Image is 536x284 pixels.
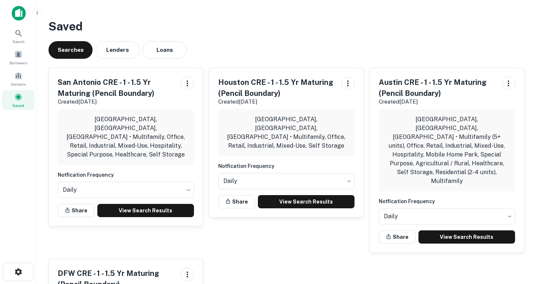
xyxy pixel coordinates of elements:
[218,162,355,170] h6: Notfication Frequency
[379,230,416,244] button: Share
[48,18,524,35] h3: Saved
[2,69,35,89] a: Contacts
[499,202,536,237] iframe: Chat Widget
[379,197,515,205] h6: Notfication Frequency
[224,115,349,150] p: [GEOGRAPHIC_DATA], [GEOGRAPHIC_DATA], [GEOGRAPHIC_DATA] • Multifamily, Office, Retail, Industrial...
[48,41,93,59] button: Searches
[64,115,188,159] p: [GEOGRAPHIC_DATA], [GEOGRAPHIC_DATA], [GEOGRAPHIC_DATA] • Multifamily, Office, Retail, Industrial...
[58,180,194,200] div: Without label
[58,77,175,99] h5: San Antonio CRE - 1 - 1.5 Yr Maturing (Pencil Boundary)
[12,103,24,108] span: Saved
[11,81,26,87] span: Contacts
[258,195,355,208] a: View Search Results
[58,171,194,179] h6: Notfication Frequency
[10,60,27,66] span: Borrowers
[218,77,335,99] h5: Houston CRE - 1 - 1.5 Yr Maturing (Pencil Boundary)
[58,97,175,106] p: Created [DATE]
[58,204,94,217] button: Share
[97,204,194,217] a: View Search Results
[379,97,496,106] p: Created [DATE]
[2,90,35,110] a: Saved
[218,171,355,191] div: Without label
[143,41,187,59] button: Loans
[12,39,25,44] span: Search
[218,195,255,208] button: Share
[2,47,35,67] a: Borrowers
[12,6,26,21] img: capitalize-icon.png
[385,115,509,186] p: [GEOGRAPHIC_DATA], [GEOGRAPHIC_DATA], [GEOGRAPHIC_DATA] • Multifamily (5+ units), Office, Retail,...
[379,77,496,99] h5: Austin CRE - 1 - 1.5 Yr Maturing (Pencil Boundary)
[218,97,335,106] p: Created [DATE]
[2,26,35,46] a: Search
[96,41,140,59] button: Lenders
[418,230,515,244] a: View Search Results
[379,206,515,227] div: Without label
